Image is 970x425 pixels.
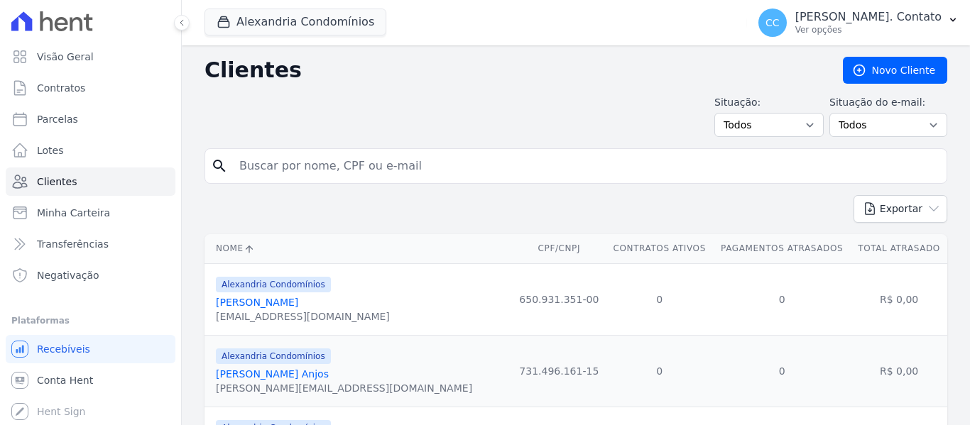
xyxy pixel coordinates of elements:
td: R$ 0,00 [851,263,947,335]
a: Parcelas [6,105,175,133]
span: Recebíveis [37,342,90,356]
i: search [211,158,228,175]
a: [PERSON_NAME] Anjos [216,368,329,380]
div: Plataformas [11,312,170,329]
td: 0 [713,335,851,407]
span: Lotes [37,143,64,158]
p: [PERSON_NAME]. Contato [795,10,942,24]
button: CC [PERSON_NAME]. Contato Ver opções [747,3,970,43]
a: Minha Carteira [6,199,175,227]
div: [EMAIL_ADDRESS][DOMAIN_NAME] [216,309,390,324]
a: Novo Cliente [843,57,947,84]
span: Parcelas [37,112,78,126]
a: Lotes [6,136,175,165]
th: Nome [205,234,512,263]
a: Visão Geral [6,43,175,71]
a: Clientes [6,167,175,196]
label: Situação: [714,95,824,110]
td: R$ 0,00 [851,335,947,407]
span: Alexandria Condomínios [216,348,331,364]
p: Ver opções [795,24,942,35]
input: Buscar por nome, CPF ou e-mail [231,152,941,180]
label: Situação do e-mail: [829,95,947,110]
a: [PERSON_NAME] [216,297,298,308]
a: Conta Hent [6,366,175,394]
span: Clientes [37,175,77,189]
span: Contratos [37,81,85,95]
a: Negativação [6,261,175,289]
button: Alexandria Condomínios [205,9,386,35]
span: Visão Geral [37,50,94,64]
span: Transferências [37,237,109,251]
td: 0 [713,263,851,335]
td: 650.931.351-00 [512,263,606,335]
h2: Clientes [205,57,820,83]
th: Pagamentos Atrasados [713,234,851,263]
button: Exportar [854,195,947,223]
span: CC [765,18,780,28]
div: [PERSON_NAME][EMAIL_ADDRESS][DOMAIN_NAME] [216,381,472,395]
th: Total Atrasado [851,234,947,263]
th: CPF/CNPJ [512,234,606,263]
td: 0 [606,263,713,335]
span: Negativação [37,268,99,282]
span: Conta Hent [37,373,93,387]
th: Contratos Ativos [606,234,713,263]
a: Recebíveis [6,335,175,363]
span: Minha Carteira [37,206,110,220]
td: 0 [606,335,713,407]
span: Alexandria Condomínios [216,277,331,292]
a: Transferências [6,230,175,258]
a: Contratos [6,74,175,102]
td: 731.496.161-15 [512,335,606,407]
